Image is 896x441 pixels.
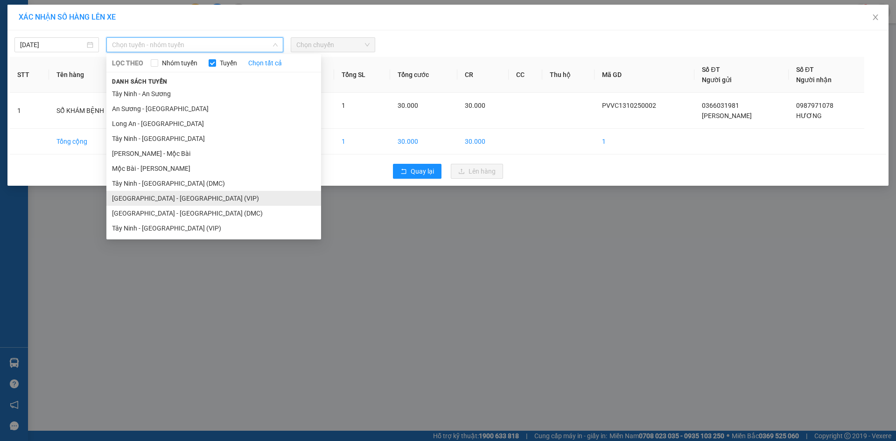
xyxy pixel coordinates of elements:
span: XÁC NHẬN SỐ HÀNG LÊN XE [19,13,116,21]
span: Nhóm tuyến [158,58,201,68]
span: Quay lại [411,166,434,176]
span: Tuyến [216,58,241,68]
button: rollbackQuay lại [393,164,441,179]
a: Chọn tất cả [248,58,282,68]
th: Tổng SL [334,57,390,93]
span: 30.000 [465,102,485,109]
td: 30.000 [390,129,457,154]
th: Thu hộ [542,57,595,93]
li: [GEOGRAPHIC_DATA] - [GEOGRAPHIC_DATA] (DMC) [106,206,321,221]
td: 1 [334,129,390,154]
span: [PERSON_NAME] [702,112,752,119]
span: Danh sách tuyến [106,77,173,86]
li: Tây Ninh - [GEOGRAPHIC_DATA] [106,131,321,146]
th: CR [457,57,509,93]
li: Tây Ninh - [GEOGRAPHIC_DATA] (DMC) [106,176,321,191]
img: logo.jpg [5,5,56,56]
th: Mã GD [595,57,695,93]
td: 30.000 [457,129,509,154]
button: uploadLên hàng [451,164,503,179]
span: 1 [342,102,345,109]
span: Người nhận [796,76,832,84]
span: 0366031981 [702,102,739,109]
span: rollback [400,168,407,175]
li: Mộc Bài - [PERSON_NAME] [106,161,321,176]
td: Tổng cộng [49,129,140,154]
span: down [273,42,278,48]
th: CC [509,57,543,93]
span: Người gửi [702,76,732,84]
span: 30.000 [398,102,418,109]
li: Tây Ninh - [GEOGRAPHIC_DATA] (VIP) [106,221,321,236]
td: 1 [595,129,695,154]
th: Tên hàng [49,57,140,93]
span: PVVC1310250002 [602,102,656,109]
span: Số ĐT [702,66,720,73]
span: close [872,14,879,21]
li: Thảo [PERSON_NAME] [5,56,103,69]
span: HƯƠNG [796,112,822,119]
li: Long An - [GEOGRAPHIC_DATA] [106,116,321,131]
span: Chọn tuyến - nhóm tuyến [112,38,278,52]
th: STT [10,57,49,93]
td: 1 [10,93,49,129]
button: Close [862,5,889,31]
li: In ngày: 10:18 13/10 [5,69,103,82]
li: An Sương - [GEOGRAPHIC_DATA] [106,101,321,116]
li: [GEOGRAPHIC_DATA] - [GEOGRAPHIC_DATA] (VIP) [106,191,321,206]
td: SỔ KHÁM BỆNH [49,93,140,129]
li: [PERSON_NAME] - Mộc Bài [106,146,321,161]
span: 0987971078 [796,102,833,109]
span: LỌC THEO [112,58,143,68]
span: Số ĐT [796,66,814,73]
li: Tây Ninh - An Sương [106,86,321,101]
th: Tổng cước [390,57,457,93]
span: Chọn chuyến [296,38,370,52]
input: 13/10/2025 [20,40,85,50]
